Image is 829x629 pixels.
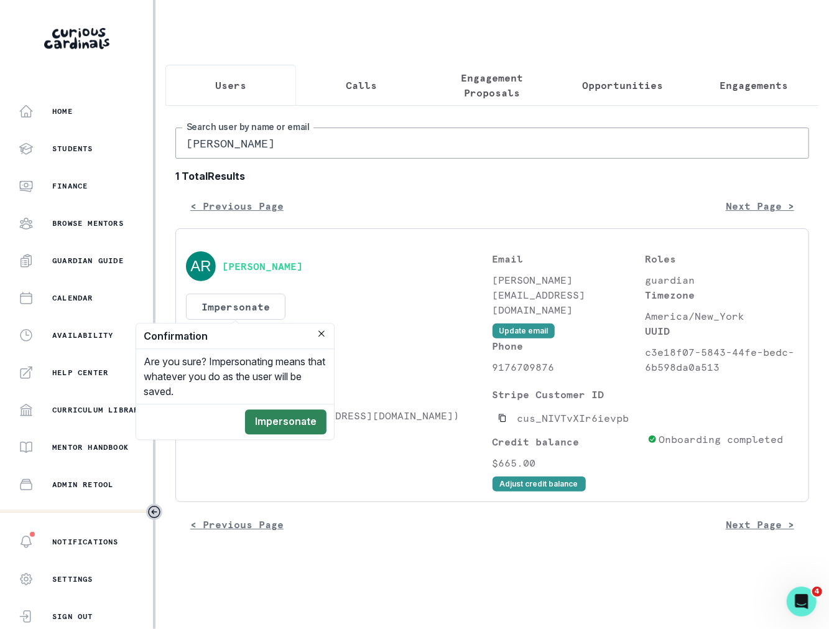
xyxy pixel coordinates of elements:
[186,251,216,281] img: svg
[215,78,246,93] p: Users
[493,324,555,338] button: Update email
[646,309,799,324] p: America/New_York
[787,587,817,617] iframe: Intercom live chat
[711,512,809,537] button: Next Page >
[493,408,512,428] button: Copied to clipboard
[493,360,646,375] p: 9176709876
[175,512,299,537] button: < Previous Page
[52,442,129,452] p: Mentor Handbook
[52,106,73,116] p: Home
[186,294,285,320] button: Impersonate
[52,612,93,622] p: Sign Out
[52,330,113,340] p: Availability
[52,405,144,415] p: Curriculum Library
[659,432,784,447] p: Onboarding completed
[136,349,334,404] div: Are you sure? Impersonating means that whatever you do as the user will be saved.
[175,169,809,184] b: 1 Total Results
[711,193,809,218] button: Next Page >
[52,181,88,191] p: Finance
[493,387,642,402] p: Stripe Customer ID
[646,251,799,266] p: Roles
[437,70,547,100] p: Engagement Proposals
[493,338,646,353] p: Phone
[52,218,124,228] p: Browse Mentors
[175,193,299,218] button: < Previous Page
[346,78,377,93] p: Calls
[812,587,822,597] span: 4
[136,324,334,349] header: Confirmation
[52,293,93,303] p: Calendar
[646,345,799,375] p: c3e18f07-5843-44fe-bedc-6b598da0a513
[583,78,664,93] p: Opportunities
[186,408,493,423] p: [PERSON_NAME] ([EMAIL_ADDRESS][DOMAIN_NAME])
[646,324,799,338] p: UUID
[493,273,646,317] p: [PERSON_NAME][EMAIL_ADDRESS][DOMAIN_NAME]
[493,477,586,492] button: Adjust credit balance
[52,368,108,378] p: Help Center
[52,144,93,154] p: Students
[52,537,119,547] p: Notifications
[245,409,327,434] button: Impersonate
[646,273,799,287] p: guardian
[517,411,629,426] p: cus_NIVTvXIr6ievpb
[646,287,799,302] p: Timezone
[493,434,642,449] p: Credit balance
[720,78,788,93] p: Engagements
[52,256,124,266] p: Guardian Guide
[493,455,642,470] p: $665.00
[314,326,329,341] button: Close
[52,480,113,490] p: Admin Retool
[52,574,93,584] p: Settings
[146,504,162,520] button: Toggle sidebar
[44,28,109,49] img: Curious Cardinals Logo
[186,387,493,402] p: Students
[222,260,303,273] button: [PERSON_NAME]
[493,251,646,266] p: Email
